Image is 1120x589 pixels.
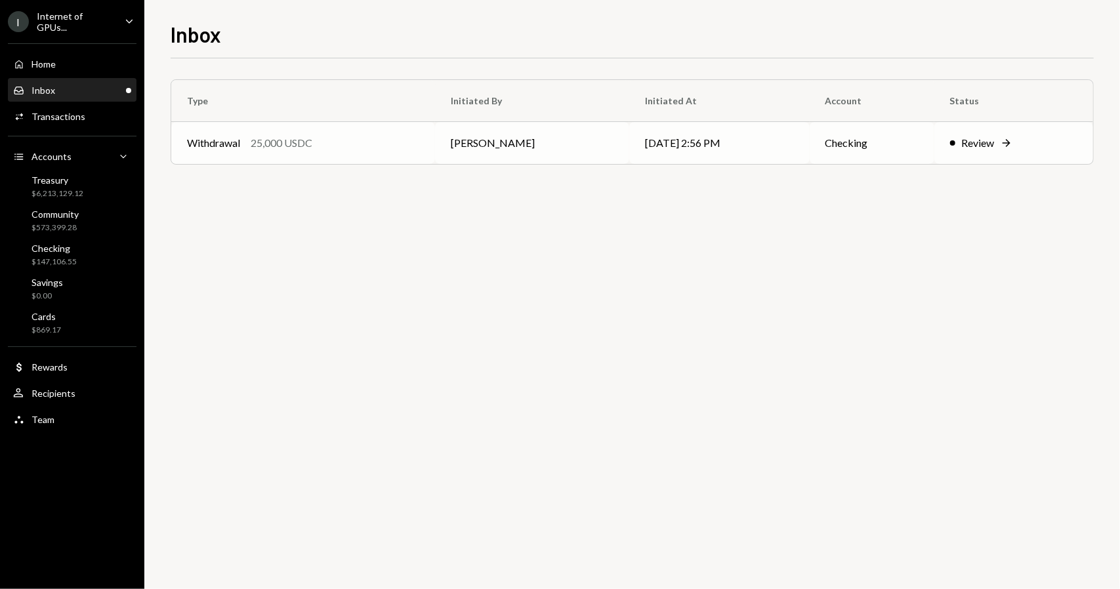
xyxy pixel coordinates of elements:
[171,80,435,122] th: Type
[810,122,934,164] td: Checking
[31,414,54,425] div: Team
[31,188,83,199] div: $6,213,129.12
[8,239,136,270] a: Checking$147,106.55
[31,151,72,162] div: Accounts
[31,85,55,96] div: Inbox
[31,388,75,399] div: Recipients
[31,174,83,186] div: Treasury
[8,144,136,168] a: Accounts
[8,104,136,128] a: Transactions
[251,135,312,151] div: 25,000 USDC
[31,111,85,122] div: Transactions
[8,78,136,102] a: Inbox
[8,355,136,378] a: Rewards
[8,273,136,304] a: Savings$0.00
[8,11,29,32] div: I
[31,325,61,336] div: $869.17
[171,21,221,47] h1: Inbox
[8,381,136,405] a: Recipients
[8,171,136,202] a: Treasury$6,213,129.12
[962,135,995,151] div: Review
[629,122,809,164] td: [DATE] 2:56 PM
[31,222,79,234] div: $573,399.28
[31,291,63,302] div: $0.00
[187,135,240,151] div: Withdrawal
[31,277,63,288] div: Savings
[8,407,136,431] a: Team
[810,80,934,122] th: Account
[8,307,136,338] a: Cards$869.17
[37,10,114,33] div: Internet of GPUs...
[435,80,629,122] th: Initiated By
[435,122,629,164] td: [PERSON_NAME]
[8,205,136,236] a: Community$573,399.28
[31,256,77,268] div: $147,106.55
[31,58,56,70] div: Home
[31,243,77,254] div: Checking
[934,80,1093,122] th: Status
[629,80,809,122] th: Initiated At
[31,361,68,373] div: Rewards
[31,311,61,322] div: Cards
[8,52,136,75] a: Home
[31,209,79,220] div: Community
